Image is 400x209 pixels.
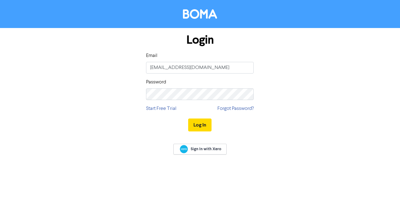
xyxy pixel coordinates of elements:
a: Forgot Password? [217,105,254,112]
button: Log In [188,119,212,131]
a: Start Free Trial [146,105,176,112]
a: Sign In with Xero [173,144,226,155]
h1: Login [146,33,254,47]
span: Sign In with Xero [191,146,221,152]
label: Password [146,78,166,86]
img: Xero logo [180,145,188,153]
img: BOMA Logo [183,9,217,19]
label: Email [146,52,157,59]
